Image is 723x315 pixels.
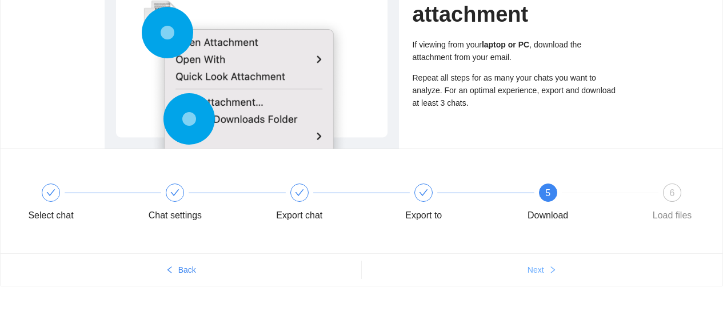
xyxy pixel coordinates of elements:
[413,38,619,63] div: If viewing from your , download the attachment from your email.
[528,206,568,225] div: Download
[528,264,544,276] span: Next
[170,188,179,197] span: check
[28,206,73,225] div: Select chat
[545,188,550,198] span: 5
[419,188,428,197] span: check
[149,206,202,225] div: Chat settings
[276,206,322,225] div: Export chat
[18,184,142,225] div: Select chat
[482,40,529,49] b: laptop or PC
[166,266,174,275] span: left
[549,266,557,275] span: right
[178,264,196,276] span: Back
[295,188,304,197] span: check
[362,261,723,279] button: Nextright
[266,184,390,225] div: Export chat
[142,184,266,225] div: Chat settings
[405,206,442,225] div: Export to
[670,188,675,198] span: 6
[1,261,361,279] button: leftBack
[413,71,619,109] div: Repeat all steps for as many your chats you want to analyze. For an optimal experience, export an...
[46,188,55,197] span: check
[515,184,639,225] div: 5Download
[390,184,514,225] div: Export to
[653,206,692,225] div: Load files
[639,184,705,225] div: 6Load files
